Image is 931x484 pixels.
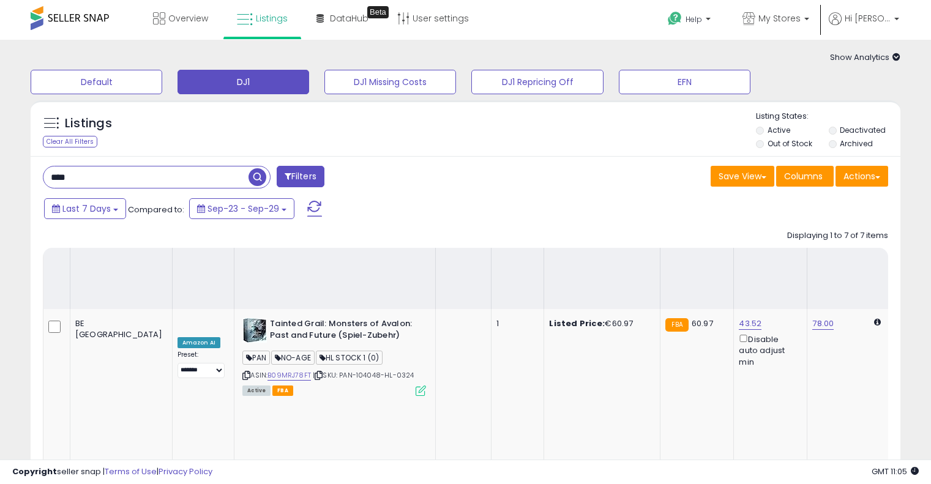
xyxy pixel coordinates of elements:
[787,230,888,242] div: Displaying 1 to 7 of 7 items
[242,318,267,343] img: 5105hEljWSL._SL40_.jpg
[75,318,163,340] div: BE [GEOGRAPHIC_DATA]
[784,170,823,182] span: Columns
[836,166,888,187] button: Actions
[367,6,389,18] div: Tooltip anchor
[776,166,834,187] button: Columns
[756,111,900,122] p: Listing States:
[658,2,723,40] a: Help
[65,115,112,132] h5: Listings
[324,70,456,94] button: DJ1 Missing Costs
[12,466,57,477] strong: Copyright
[471,70,603,94] button: DJ1 Repricing Off
[711,166,774,187] button: Save View
[242,318,426,395] div: ASIN:
[256,12,288,24] span: Listings
[768,138,812,149] label: Out of Stock
[44,198,126,219] button: Last 7 Days
[242,351,270,365] span: PAN
[208,203,279,215] span: Sep-23 - Sep-29
[270,318,419,344] b: Tainted Grail: Monsters of Avalon: Past and Future (Spiel-Zubehr)
[739,318,761,330] a: 43.52
[316,351,383,365] span: HL STOCK 1 (0)
[830,51,900,63] span: Show Analytics
[840,138,873,149] label: Archived
[105,466,157,477] a: Terms of Use
[128,204,184,215] span: Compared to:
[667,11,682,26] i: Get Help
[840,125,886,135] label: Deactivated
[272,385,293,396] span: FBA
[812,318,834,330] a: 78.00
[267,370,311,381] a: B09MRJ78FT
[686,14,702,24] span: Help
[549,318,651,329] div: €60.97
[271,351,315,365] span: NO-AGE
[313,370,414,380] span: | SKU: PAN-104048-HL-0324
[872,466,919,477] span: 2025-10-7 11:05 GMT
[330,12,368,24] span: DataHub
[31,70,162,94] button: Default
[242,385,271,396] span: All listings currently available for purchase on Amazon
[768,125,790,135] label: Active
[665,318,688,332] small: FBA
[829,12,899,40] a: Hi [PERSON_NAME]
[159,466,212,477] a: Privacy Policy
[739,332,798,368] div: Disable auto adjust min
[277,166,324,187] button: Filters
[178,70,309,94] button: DJ1
[845,12,891,24] span: Hi [PERSON_NAME]
[692,318,713,329] span: 60.97
[496,318,534,329] div: 1
[189,198,294,219] button: Sep-23 - Sep-29
[168,12,208,24] span: Overview
[43,136,97,147] div: Clear All Filters
[758,12,801,24] span: My Stores
[549,318,605,329] b: Listed Price:
[62,203,111,215] span: Last 7 Days
[12,466,212,478] div: seller snap | |
[178,337,220,348] div: Amazon AI
[619,70,750,94] button: EFN
[178,351,225,378] div: Preset:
